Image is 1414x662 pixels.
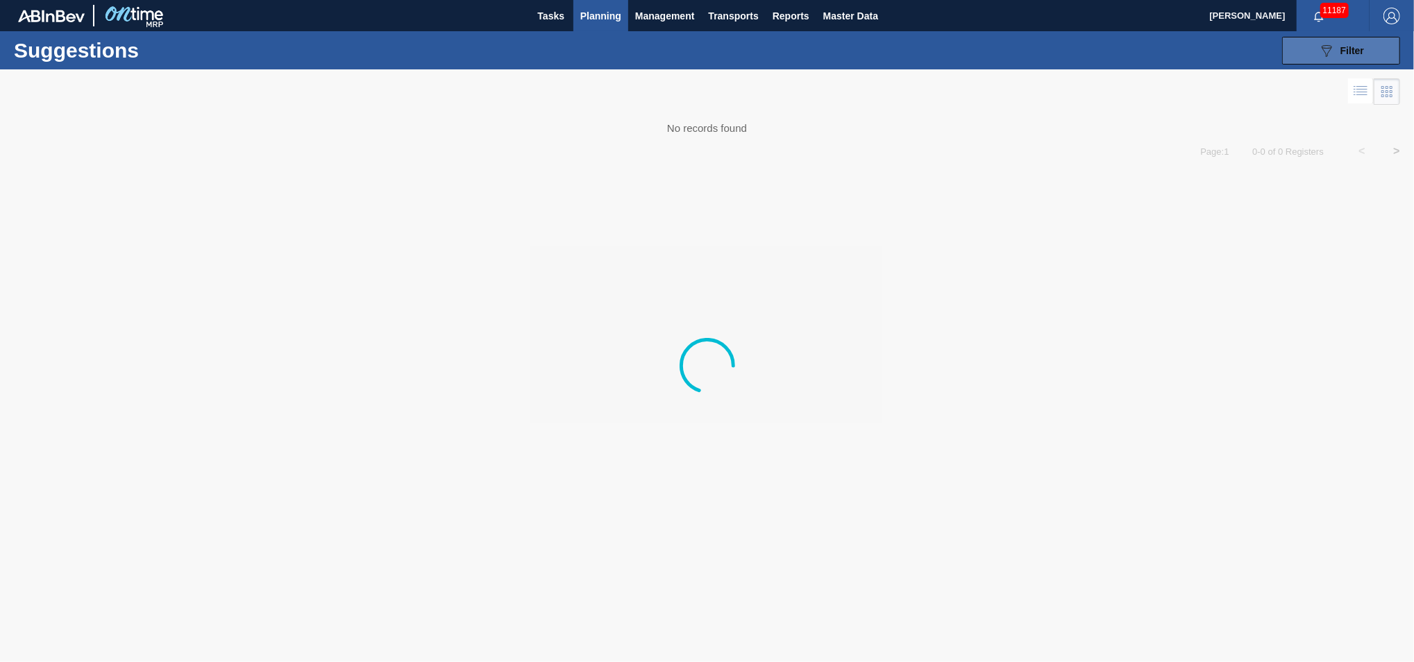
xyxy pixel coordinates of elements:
[823,8,878,24] span: Master Data
[536,8,566,24] span: Tasks
[709,8,759,24] span: Transports
[1320,3,1349,18] span: 11187
[580,8,621,24] span: Planning
[1383,8,1400,24] img: Logout
[635,8,695,24] span: Management
[1340,45,1364,56] span: Filter
[1297,6,1341,26] button: Notifications
[14,42,260,58] h1: Suggestions
[18,10,85,22] img: TNhmsLtSVTkK8tSr43FrP2fwEKptu5GPRR3wAAAABJRU5ErkJggg==
[773,8,809,24] span: Reports
[1282,37,1400,65] button: Filter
